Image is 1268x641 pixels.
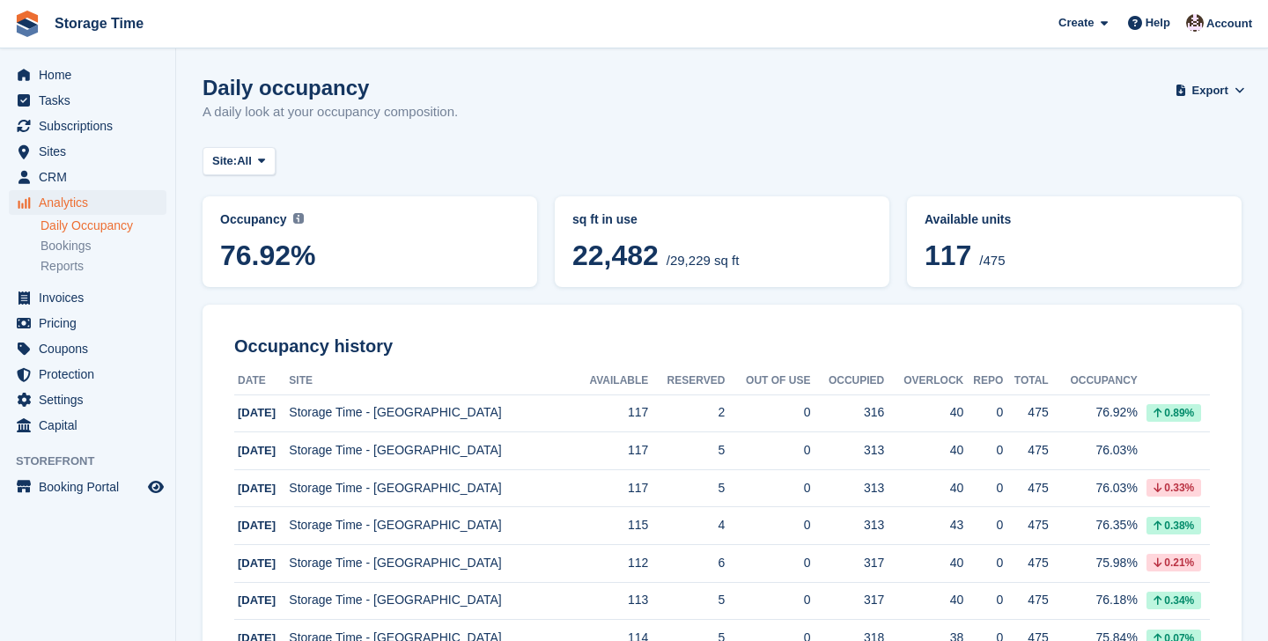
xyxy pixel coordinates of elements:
a: menu [9,285,166,310]
td: 117 [571,432,649,470]
td: Storage Time - [GEOGRAPHIC_DATA] [289,582,570,620]
span: Coupons [39,336,144,361]
td: 112 [571,545,649,583]
span: [DATE] [238,482,276,495]
span: Settings [39,387,144,412]
a: menu [9,336,166,361]
span: Export [1192,82,1228,99]
span: sq ft in use [572,212,638,226]
td: Storage Time - [GEOGRAPHIC_DATA] [289,394,570,432]
th: Site [289,367,570,395]
td: 475 [1003,394,1048,432]
span: 22,482 [572,239,659,271]
td: 76.03% [1049,469,1138,507]
a: menu [9,413,166,438]
span: Storefront [16,453,175,470]
a: menu [9,190,166,215]
th: Occupancy [1049,367,1138,395]
th: Date [234,367,289,395]
div: 0 [963,591,1003,609]
span: Invoices [39,285,144,310]
th: Overlock [884,367,963,395]
td: 76.35% [1049,507,1138,545]
a: menu [9,475,166,499]
th: Available [571,367,649,395]
td: 76.92% [1049,394,1138,432]
abbr: Current percentage of units occupied or overlocked [925,210,1224,229]
span: All [237,152,252,170]
a: Daily Occupancy [41,217,166,234]
abbr: Current breakdown of %{unit} occupied [572,210,872,229]
td: 0 [725,582,810,620]
td: 76.03% [1049,432,1138,470]
span: [DATE] [238,444,276,457]
a: menu [9,63,166,87]
a: menu [9,165,166,189]
span: Home [39,63,144,87]
a: Bookings [41,238,166,254]
td: 4 [648,507,725,545]
span: Occupancy [220,212,286,226]
span: /29,229 sq ft [667,253,740,268]
span: 76.92% [220,239,520,271]
td: 115 [571,507,649,545]
td: 2 [648,394,725,432]
span: Available units [925,212,1011,226]
span: 117 [925,239,971,271]
button: Site: All [203,147,276,176]
span: [DATE] [238,593,276,607]
div: 313 [810,441,884,460]
h1: Daily occupancy [203,76,458,99]
a: menu [9,362,166,387]
span: [DATE] [238,556,276,570]
img: stora-icon-8386f47178a22dfd0bd8f6a31ec36ba5ce8667c1dd55bd0f319d3a0aa187defe.svg [14,11,41,37]
div: 0 [963,403,1003,422]
th: Out of Use [725,367,810,395]
td: 117 [571,469,649,507]
td: Storage Time - [GEOGRAPHIC_DATA] [289,469,570,507]
span: Create [1058,14,1094,32]
td: 76.18% [1049,582,1138,620]
button: Export [1178,76,1242,105]
div: 43 [884,516,963,534]
div: 313 [810,516,884,534]
abbr: Current percentage of sq ft occupied [220,210,520,229]
a: Reports [41,258,166,275]
span: Pricing [39,311,144,335]
div: 317 [810,591,884,609]
span: Sites [39,139,144,164]
div: 0.34% [1146,592,1201,609]
div: 0.89% [1146,404,1201,422]
span: Account [1206,15,1252,33]
div: 40 [884,479,963,497]
span: Protection [39,362,144,387]
img: Saeed [1186,14,1204,32]
img: icon-info-grey-7440780725fd019a000dd9b08b2336e03edf1995a4989e88bcd33f0948082b44.svg [293,213,304,224]
div: 313 [810,479,884,497]
div: 317 [810,554,884,572]
th: Total [1003,367,1048,395]
td: 5 [648,469,725,507]
span: Help [1146,14,1170,32]
p: A daily look at your occupancy composition. [203,102,458,122]
th: Repo [963,367,1003,395]
td: 0 [725,469,810,507]
div: 40 [884,403,963,422]
div: 0.38% [1146,517,1201,534]
td: 475 [1003,432,1048,470]
div: 0 [963,441,1003,460]
td: 6 [648,545,725,583]
span: Subscriptions [39,114,144,138]
a: menu [9,88,166,113]
div: 0 [963,479,1003,497]
td: 0 [725,394,810,432]
h2: Occupancy history [234,336,1210,357]
td: 0 [725,507,810,545]
a: menu [9,311,166,335]
div: 40 [884,554,963,572]
td: 5 [648,582,725,620]
a: Storage Time [48,9,151,38]
div: 0.33% [1146,479,1201,497]
td: 75.98% [1049,545,1138,583]
td: 5 [648,432,725,470]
